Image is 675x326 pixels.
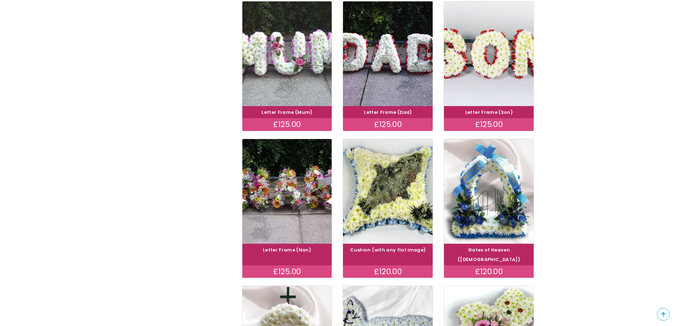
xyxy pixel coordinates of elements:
[242,139,332,244] img: Letter Frame (Nan)
[343,118,433,131] div: £125.00
[444,265,534,278] div: £120.00
[444,139,534,244] img: Gates of Heaven (Male)
[465,109,513,115] a: Letter Frame (Son)
[350,247,426,253] a: Cushion (with any flat image)
[444,118,534,131] div: £125.00
[458,247,520,263] a: Gates of Heaven ([DEMOGRAPHIC_DATA])
[263,247,311,253] a: Letter Frame (Nan)
[343,139,433,244] img: Cushion (with any flat image)
[364,109,412,115] a: Letter Frame (Dad)
[444,1,534,106] img: Letter Frame (Son)
[242,265,332,278] div: £125.00
[343,265,433,278] div: £120.00
[242,118,332,131] div: £125.00
[343,1,433,106] img: Letter Frame (Dad)
[261,109,312,115] a: Letter Frame (Mum)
